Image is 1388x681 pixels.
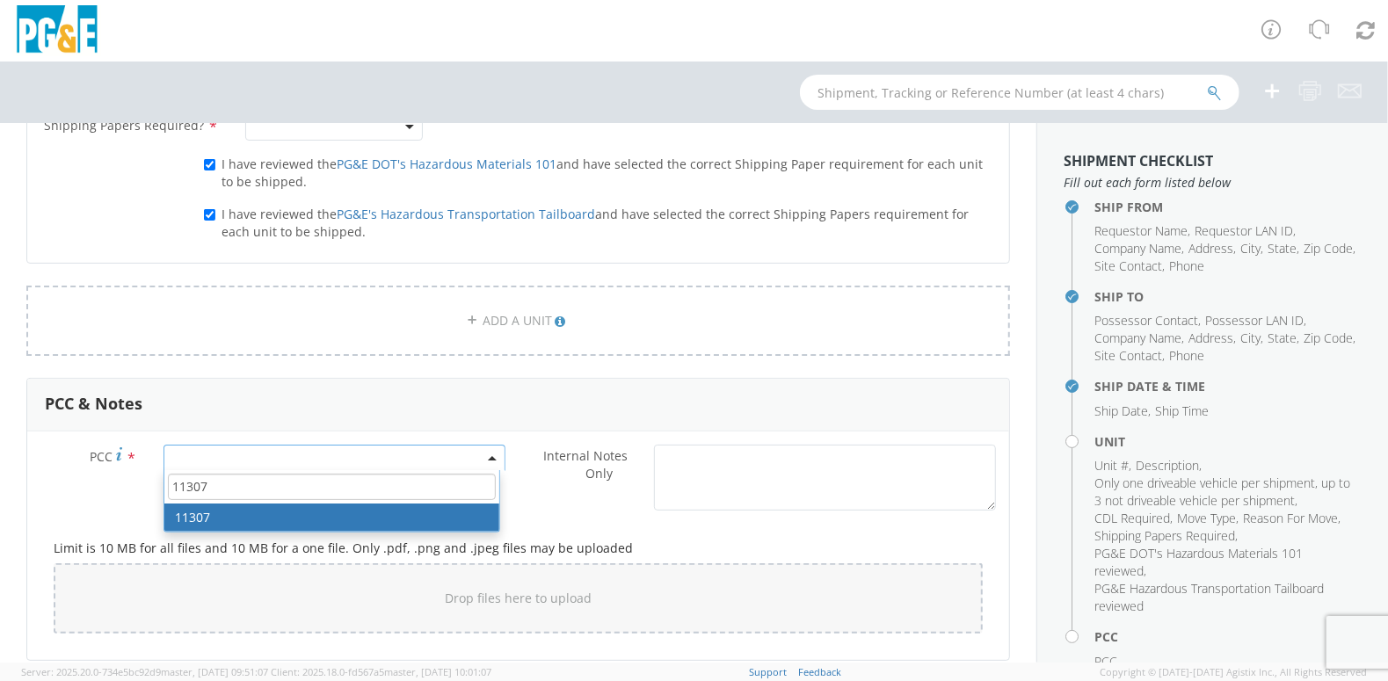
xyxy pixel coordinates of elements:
span: PG&E DOT's Hazardous Materials 101 reviewed [1094,545,1303,579]
span: Copyright © [DATE]-[DATE] Agistix Inc., All Rights Reserved [1100,665,1367,679]
input: I have reviewed thePG&E DOT's Hazardous Materials 101and have selected the correct Shipping Paper... [204,159,215,170]
li: , [1268,330,1299,347]
a: Support [750,665,788,678]
span: Reason For Move [1243,510,1338,526]
li: , [1243,510,1341,527]
li: , [1094,222,1190,240]
span: State [1268,330,1297,346]
span: Phone [1169,257,1204,274]
span: Server: 2025.20.0-734e5bc92d9 [21,665,268,678]
span: Site Contact [1094,347,1162,364]
span: Move Type [1177,510,1236,526]
span: I have reviewed the and have selected the correct Shipping Papers requirement for each unit to be... [222,206,969,240]
li: , [1094,330,1184,347]
span: City [1240,330,1261,346]
li: , [1240,240,1263,257]
span: CDL Required [1094,510,1170,526]
h4: Ship To [1094,290,1362,303]
span: Possessor LAN ID [1205,312,1304,329]
h4: PCC [1094,630,1362,643]
span: Company Name [1094,330,1181,346]
li: , [1094,475,1357,510]
span: Company Name [1094,240,1181,257]
li: , [1094,347,1165,365]
h4: Unit [1094,435,1362,448]
li: , [1094,545,1357,580]
li: , [1205,312,1306,330]
span: Requestor Name [1094,222,1188,239]
span: Shipping Papers Required [1094,527,1235,544]
span: Zip Code [1304,240,1353,257]
li: 11307 [164,504,500,532]
span: Ship Time [1155,402,1209,419]
a: ADD A UNIT [26,286,1010,356]
input: I have reviewed thePG&E's Hazardous Transportation Tailboardand have selected the correct Shippin... [204,209,215,221]
span: Site Contact [1094,257,1162,274]
span: Internal Notes Only [543,447,628,482]
span: Possessor Contact [1094,312,1198,329]
li: , [1094,510,1173,527]
span: Phone [1169,347,1204,364]
span: I have reviewed the and have selected the correct Shipping Paper requirement for each unit to be ... [222,156,983,190]
img: pge-logo-06675f144f4cfa6a6814.png [13,5,101,57]
span: Only one driveable vehicle per shipment, up to 3 not driveable vehicle per shipment [1094,475,1350,509]
span: Description [1136,457,1199,474]
h4: Ship From [1094,200,1362,214]
li: , [1240,330,1263,347]
span: PCC [90,448,113,465]
span: PCC [1094,653,1117,670]
input: Shipment, Tracking or Reference Number (at least 4 chars) [800,75,1239,110]
strong: Shipment Checklist [1064,151,1213,170]
span: Requestor LAN ID [1195,222,1293,239]
li: , [1094,527,1238,545]
li: , [1094,402,1151,420]
span: Client: 2025.18.0-fd567a5 [271,665,491,678]
span: Shipping Papers Required? [44,117,204,134]
a: PG&E DOT's Hazardous Materials 101 [337,156,556,172]
a: Feedback [799,665,842,678]
span: Unit # [1094,457,1129,474]
h3: PCC & Notes [45,395,142,413]
span: Address [1188,330,1233,346]
li: , [1304,330,1355,347]
li: , [1094,457,1131,475]
span: master, [DATE] 09:51:07 [161,665,268,678]
li: , [1094,312,1201,330]
li: , [1177,510,1239,527]
li: , [1304,240,1355,257]
a: PG&E's Hazardous Transportation Tailboard [337,206,595,222]
span: City [1240,240,1261,257]
span: State [1268,240,1297,257]
span: PG&E Hazardous Transportation Tailboard reviewed [1094,580,1324,614]
li: , [1094,240,1184,257]
li: , [1268,240,1299,257]
li: , [1195,222,1296,240]
span: master, [DATE] 10:01:07 [384,665,491,678]
li: , [1094,257,1165,275]
li: , [1188,240,1236,257]
h5: Limit is 10 MB for all files and 10 MB for a one file. Only .pdf, .png and .jpeg files may be upl... [54,541,983,554]
li: , [1188,330,1236,347]
h4: Ship Date & Time [1094,380,1362,393]
span: Ship Date [1094,402,1148,419]
span: Fill out each form listed below [1064,174,1362,192]
li: , [1136,457,1202,475]
span: Address [1188,240,1233,257]
span: Drop files here to upload [445,590,592,606]
span: Zip Code [1304,330,1353,346]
